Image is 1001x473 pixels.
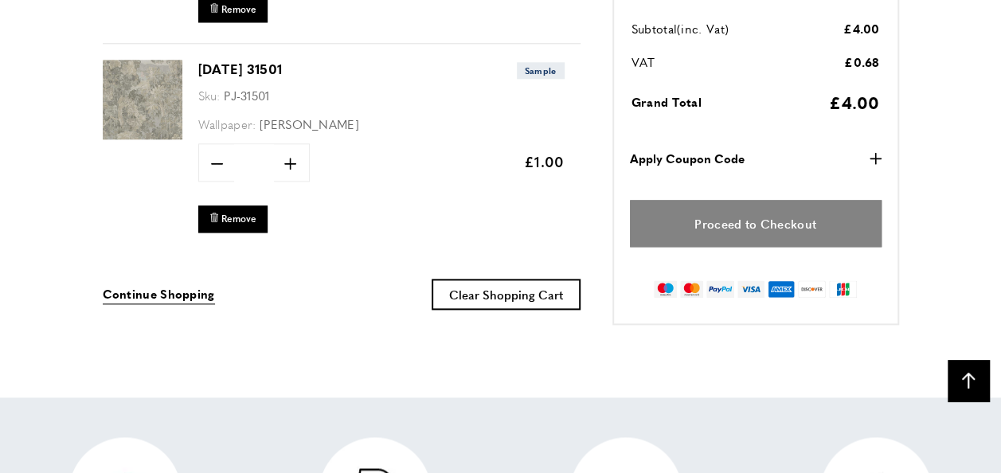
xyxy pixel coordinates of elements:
span: [PERSON_NAME] [260,115,359,132]
span: VAT [631,54,655,71]
span: Grand Total [631,94,702,111]
span: £1.00 [524,151,565,171]
a: [DATE] 31501 [198,60,283,78]
span: Continue Shopping [103,285,215,302]
span: Sku: [198,87,221,104]
img: discover [798,281,826,299]
a: Midsummer 31501 [103,128,182,142]
span: Sample [517,62,565,79]
span: Remove [221,212,256,225]
span: Subtotal [631,21,677,37]
span: Clear Shopping Cart [449,286,563,303]
img: paypal [706,281,734,299]
span: (inc. Vat) [677,21,729,37]
img: visa [737,281,764,299]
span: £4.00 [829,90,880,114]
button: Clear Shopping Cart [432,279,581,310]
img: maestro [654,281,677,299]
strong: Apply Coupon Code [630,150,745,169]
a: Continue Shopping [103,284,215,304]
span: Remove [221,2,256,16]
span: Wallpaper: [198,115,256,132]
a: Proceed to Checkout [630,201,882,248]
img: jcb [829,281,857,299]
img: Midsummer 31501 [103,60,182,139]
button: Remove Midsummer 31501 [198,205,268,232]
span: PJ-31501 [224,87,269,104]
button: Apply Coupon Code [630,150,882,169]
span: £0.68 [844,53,880,70]
img: american-express [768,281,796,299]
img: mastercard [680,281,703,299]
span: £4.00 [843,20,880,37]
